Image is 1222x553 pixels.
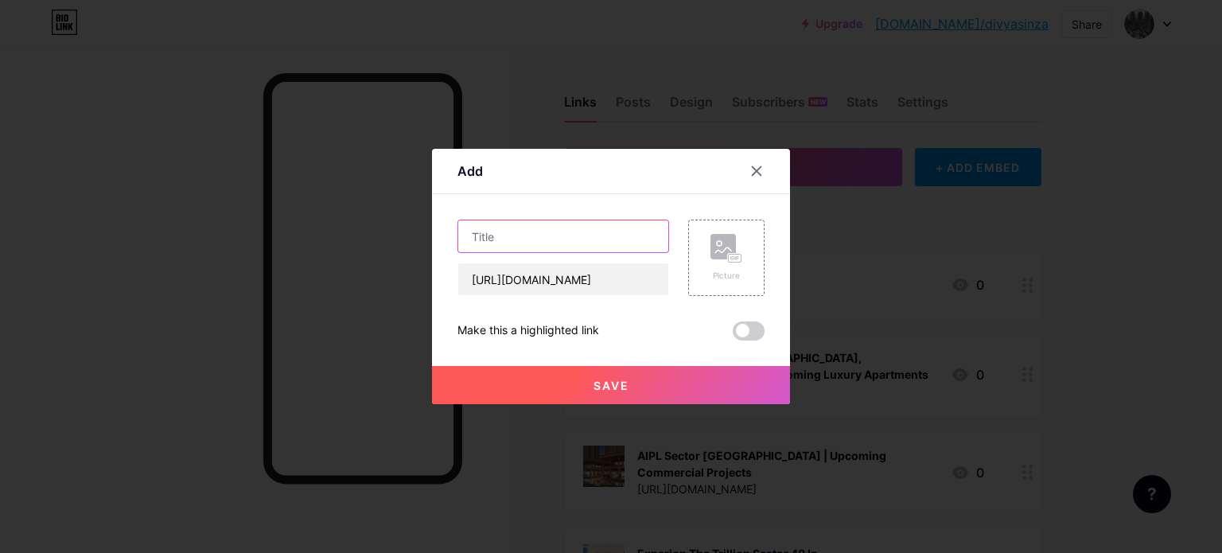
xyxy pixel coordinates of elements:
span: Save [593,379,629,392]
div: Make this a highlighted link [457,321,599,341]
input: Title [458,220,668,252]
div: Add [457,162,483,181]
input: URL [458,263,668,295]
button: Save [432,366,790,404]
div: Picture [710,270,742,282]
